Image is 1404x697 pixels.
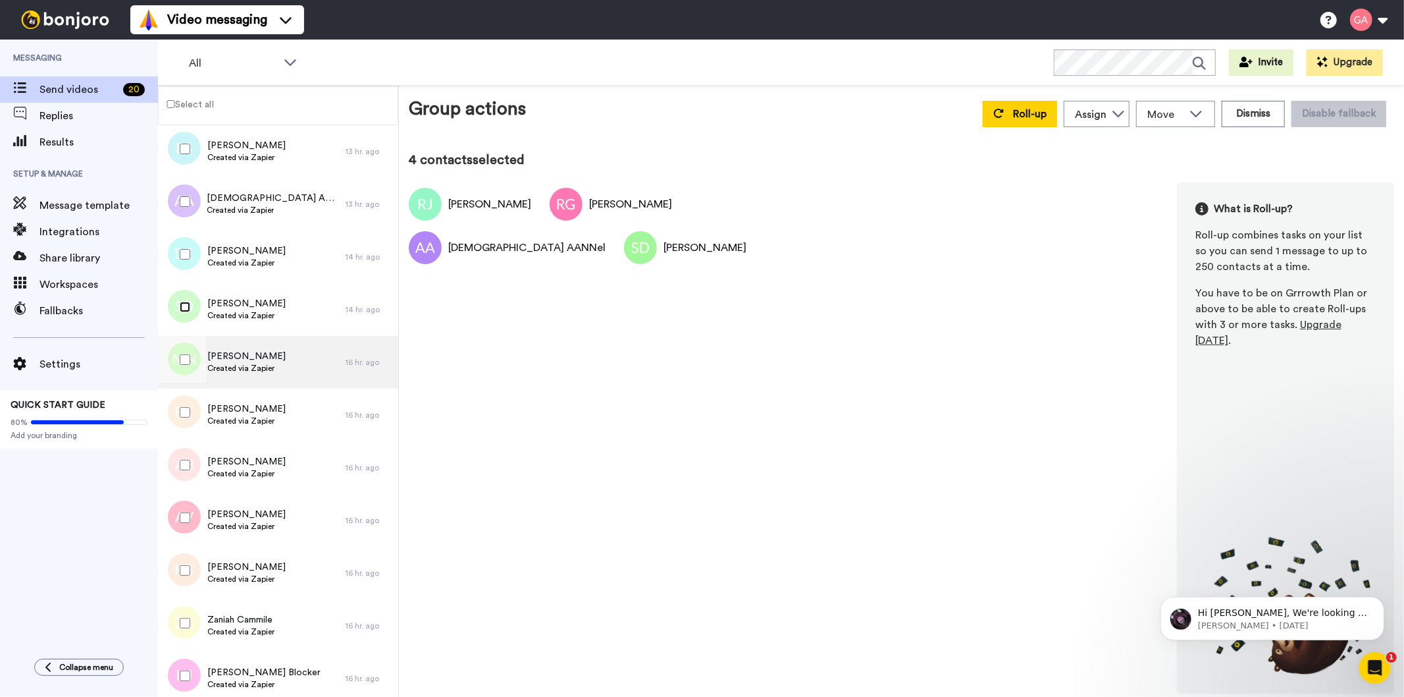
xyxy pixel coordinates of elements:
[409,151,1394,169] div: 4 contacts selected
[346,304,392,315] div: 14 hr. ago
[207,297,286,310] span: [PERSON_NAME]
[207,192,340,205] span: [DEMOGRAPHIC_DATA] AANNel
[409,231,442,264] img: Image of ApostleDrKathry AANNel
[346,146,392,157] div: 13 hr. ago
[207,139,286,152] span: [PERSON_NAME]
[346,410,392,420] div: 16 hr. ago
[57,38,227,193] span: Hi [PERSON_NAME], We're looking to spread the word about [PERSON_NAME] a bit further and we need ...
[39,198,158,213] span: Message template
[11,430,147,441] span: Add your branding
[207,521,286,532] span: Created via Zapier
[167,100,175,109] input: Select all
[207,350,286,363] span: [PERSON_NAME]
[207,258,286,268] span: Created via Zapier
[207,508,286,521] span: [PERSON_NAME]
[1222,101,1285,127] button: Dismiss
[167,11,267,29] span: Video messaging
[207,455,286,468] span: [PERSON_NAME]
[1195,536,1376,675] img: joro-roll.png
[39,303,158,319] span: Fallbacks
[409,188,442,221] img: Image of Rosalind Jackson
[1307,49,1383,76] button: Upgrade
[624,231,657,264] img: Image of Sinclair Davis
[207,205,340,215] span: Created via Zapier
[346,357,392,368] div: 16 hr. ago
[207,679,321,690] span: Created via Zapier
[1229,49,1293,76] button: Invite
[39,250,158,266] span: Share library
[1214,201,1293,217] span: What is Roll-up?
[39,277,158,293] span: Workspaces
[123,83,145,96] div: 20
[207,416,286,426] span: Created via Zapier
[11,401,105,410] span: QUICK START GUIDE
[207,244,286,258] span: [PERSON_NAME]
[138,9,159,30] img: vm-color.svg
[1195,285,1376,348] div: You have to be on Grrrowth Plan or above to be able to create Roll-ups with 3 or more tasks. .
[448,240,606,256] div: [DEMOGRAPHIC_DATA] AANNel
[346,515,392,526] div: 16 hr. ago
[1291,101,1386,127] button: Disable fallback
[663,240,746,256] div: [PERSON_NAME]
[1147,107,1183,123] span: Move
[346,673,392,684] div: 16 hr. ago
[59,662,113,673] span: Collapse menu
[207,561,286,574] span: [PERSON_NAME]
[448,196,531,212] div: [PERSON_NAME]
[1075,107,1106,123] div: Assign
[409,96,526,127] div: Group actions
[207,310,286,321] span: Created via Zapier
[346,252,392,262] div: 14 hr. ago
[1013,109,1047,119] span: Roll-up
[159,96,214,112] label: Select all
[589,196,672,212] div: [PERSON_NAME]
[207,666,321,679] span: [PERSON_NAME] Blocker
[207,613,274,627] span: Zaniah Cammile
[207,152,286,163] span: Created via Zapier
[57,51,227,63] p: Message from Matt, sent 8w ago
[550,188,583,221] img: Image of Rachel Gaines
[1195,227,1376,275] div: Roll-up combines tasks on your list so you can send 1 message to up to 250 contacts at a time.
[39,108,158,124] span: Replies
[207,574,286,584] span: Created via Zapier
[983,101,1057,127] button: Roll-up
[346,568,392,578] div: 16 hr. ago
[1141,569,1404,661] iframe: Intercom notifications message
[207,627,274,637] span: Created via Zapier
[346,462,392,473] div: 16 hr. ago
[207,403,286,416] span: [PERSON_NAME]
[207,363,286,374] span: Created via Zapier
[11,417,28,428] span: 80%
[39,356,158,372] span: Settings
[346,199,392,209] div: 13 hr. ago
[346,621,392,631] div: 16 hr. ago
[34,659,124,676] button: Collapse menu
[39,82,118,98] span: Send videos
[39,134,158,150] span: Results
[1359,652,1391,684] iframe: Intercom live chat
[1386,652,1397,663] span: 1
[39,224,158,240] span: Integrations
[16,11,115,29] img: bj-logo-header-white.svg
[189,55,277,71] span: All
[207,468,286,479] span: Created via Zapier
